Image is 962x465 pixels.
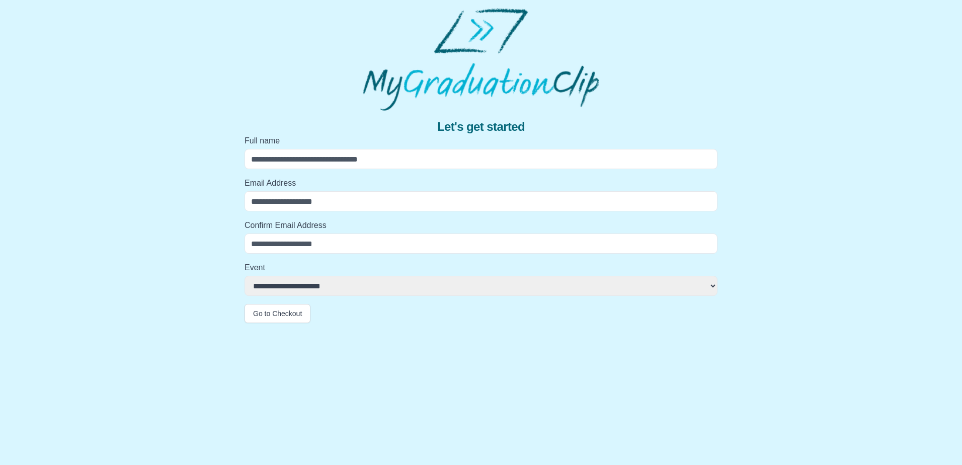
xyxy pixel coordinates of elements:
[245,304,310,323] button: Go to Checkout
[245,262,717,274] label: Event
[437,119,525,135] span: Let's get started
[363,8,599,111] img: MyGraduationClip
[245,177,717,189] label: Email Address
[245,219,717,231] label: Confirm Email Address
[245,135,717,147] label: Full name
